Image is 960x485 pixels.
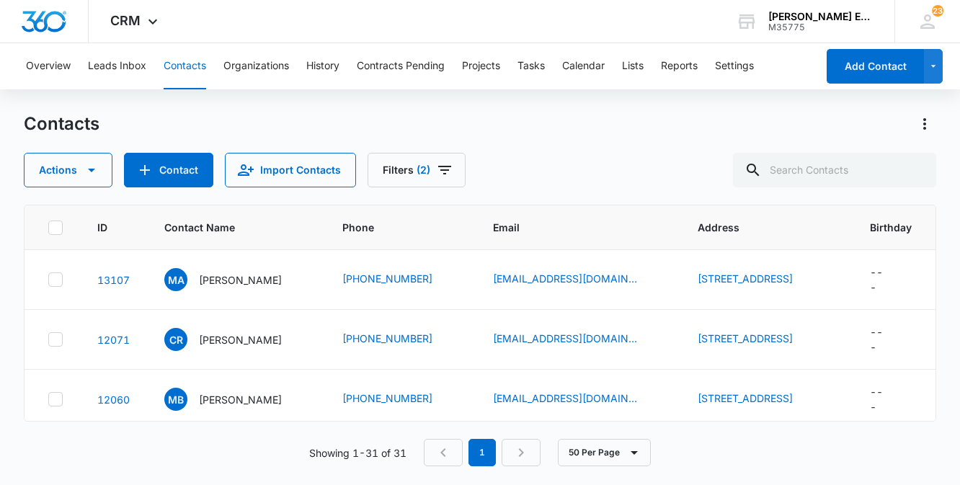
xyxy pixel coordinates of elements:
[24,113,99,135] h1: Contacts
[97,220,109,235] span: ID
[870,264,886,295] div: ---
[468,439,496,466] em: 1
[164,268,308,291] div: Contact Name - Michelle Azille - Select to Edit Field
[164,328,308,351] div: Contact Name - Charles Ryan - Select to Edit Field
[493,271,663,288] div: Email - queenazille@gmail.com - Select to Edit Field
[698,331,819,348] div: Address - 741 S Palm Ave, Hemet, CA, 92543 - Select to Edit Field
[342,391,458,408] div: Phone - (936) 648-4838 - Select to Edit Field
[164,268,187,291] span: MA
[913,112,936,135] button: Actions
[932,5,943,17] span: 23
[622,43,644,89] button: Lists
[342,331,458,348] div: Phone - (951) 813-0905 - Select to Edit Field
[768,22,874,32] div: account id
[715,43,754,89] button: Settings
[661,43,698,89] button: Reports
[493,331,637,346] a: [EMAIL_ADDRESS][DOMAIN_NAME]
[698,391,819,408] div: Address - 913 Lars Trek Trl, Conroe, TX, 77304 - Select to Edit Field
[225,153,356,187] button: Import Contacts
[124,153,213,187] button: Add Contact
[357,43,445,89] button: Contracts Pending
[223,43,289,89] button: Organizations
[733,153,936,187] input: Search Contacts
[870,264,912,295] div: Birthday - - Select to Edit Field
[870,220,912,235] span: Birthday
[309,445,406,460] p: Showing 1-31 of 31
[517,43,545,89] button: Tasks
[342,271,458,288] div: Phone - (210) 619-6100 - Select to Edit Field
[417,165,430,175] span: (2)
[493,331,663,348] div: Email - cdaryan@hotmail.com - Select to Edit Field
[870,384,886,414] div: ---
[827,49,924,84] button: Add Contact
[306,43,339,89] button: History
[870,324,886,355] div: ---
[870,384,912,414] div: Birthday - - Select to Edit Field
[698,332,793,344] a: [STREET_ADDRESS]
[342,391,432,406] a: [PHONE_NUMBER]
[26,43,71,89] button: Overview
[768,11,874,22] div: account name
[164,388,187,411] span: MB
[870,324,912,355] div: Birthday - - Select to Edit Field
[97,393,130,406] a: Navigate to contact details page for Marie Beadle
[698,272,793,285] a: [STREET_ADDRESS]
[932,5,943,17] div: notifications count
[462,43,500,89] button: Projects
[342,271,432,286] a: [PHONE_NUMBER]
[558,439,651,466] button: 50 Per Page
[164,43,206,89] button: Contacts
[698,392,793,404] a: [STREET_ADDRESS]
[110,13,141,28] span: CRM
[88,43,146,89] button: Leads Inbox
[493,391,637,406] a: [EMAIL_ADDRESS][DOMAIN_NAME]
[493,220,642,235] span: Email
[562,43,605,89] button: Calendar
[493,391,663,408] div: Email - mariejbeadle@gmail.com - Select to Edit Field
[698,220,814,235] span: Address
[164,220,287,235] span: Contact Name
[97,334,130,346] a: Navigate to contact details page for Charles Ryan
[424,439,541,466] nav: Pagination
[368,153,466,187] button: Filters
[97,274,130,286] a: Navigate to contact details page for Michelle Azille
[199,332,282,347] p: [PERSON_NAME]
[493,271,637,286] a: [EMAIL_ADDRESS][DOMAIN_NAME]
[199,392,282,407] p: [PERSON_NAME]
[342,331,432,346] a: [PHONE_NUMBER]
[164,388,308,411] div: Contact Name - Marie Beadle - Select to Edit Field
[164,328,187,351] span: CR
[199,272,282,288] p: [PERSON_NAME]
[24,153,112,187] button: Actions
[698,271,819,288] div: Address - 8702 Collingwood, Universal City, TX, 78148 - Select to Edit Field
[342,220,437,235] span: Phone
